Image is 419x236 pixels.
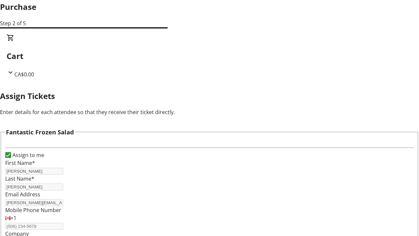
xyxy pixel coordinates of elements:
h2: Cart [7,50,412,62]
h3: Fantastic Frozen Salad [6,128,74,137]
input: (506) 234-5678 [5,223,63,230]
label: Email Address [5,191,40,198]
div: CartCA$0.00 [7,34,412,78]
label: Assign to me [11,151,44,159]
span: CA$0.00 [14,71,34,78]
label: First Name* [5,159,35,167]
label: Last Name* [5,175,34,182]
label: Mobile Phone Number [5,206,61,214]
